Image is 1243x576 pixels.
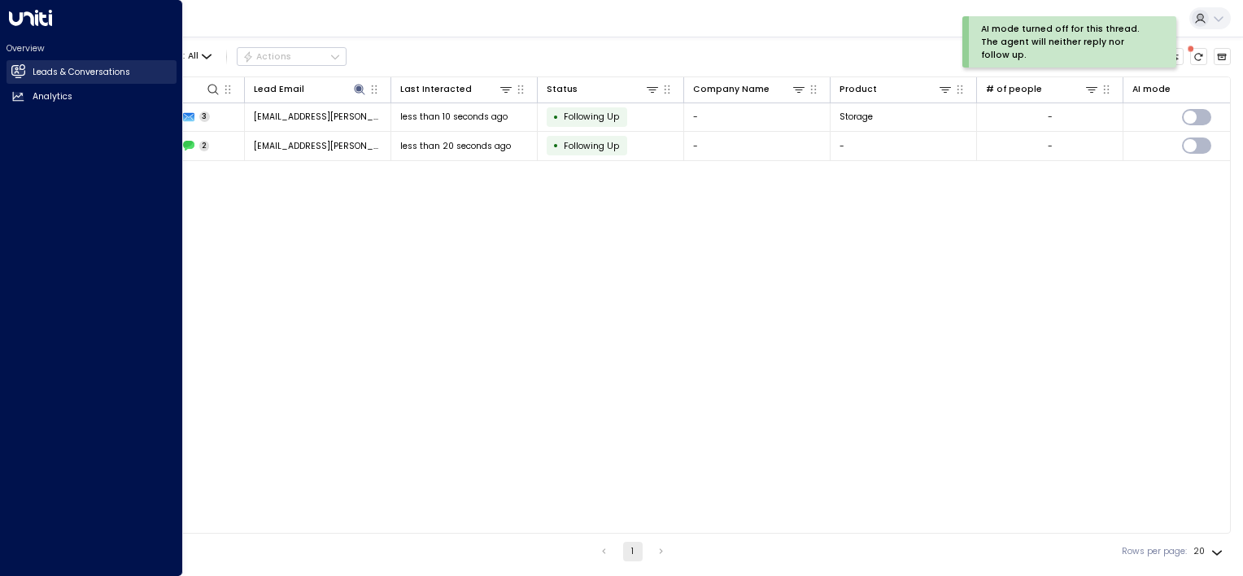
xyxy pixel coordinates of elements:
[33,66,130,79] h2: Leads & Conversations
[553,107,559,128] div: •
[684,103,831,132] td: -
[684,132,831,160] td: -
[840,81,953,97] div: Product
[400,82,472,97] div: Last Interacted
[7,60,177,84] a: Leads & Conversations
[564,111,619,123] span: Following Up
[237,47,347,67] button: Actions
[1048,140,1053,152] div: -
[254,140,382,152] span: marina@paul.bz
[400,111,508,123] span: less than 10 seconds ago
[594,542,672,561] nav: pagination navigation
[623,542,643,561] button: page 1
[400,140,511,152] span: less than 20 seconds ago
[242,51,292,63] div: Actions
[199,111,211,122] span: 3
[840,82,877,97] div: Product
[1193,542,1226,561] div: 20
[1132,82,1171,97] div: AI mode
[840,111,873,123] span: Storage
[7,85,177,109] a: Analytics
[553,135,559,156] div: •
[254,111,382,123] span: marina@paul.bz
[981,23,1152,61] div: AI mode turned off for this thread. The agent will neither reply nor follow up.
[693,82,770,97] div: Company Name
[1048,111,1053,123] div: -
[199,141,210,151] span: 2
[831,132,977,160] td: -
[33,90,72,103] h2: Analytics
[986,81,1100,97] div: # of people
[564,140,619,152] span: Following Up
[1122,545,1187,558] label: Rows per page:
[547,81,661,97] div: Status
[254,81,368,97] div: Lead Email
[693,81,807,97] div: Company Name
[7,42,177,55] h2: Overview
[237,47,347,67] div: Button group with a nested menu
[188,51,198,61] span: All
[254,82,304,97] div: Lead Email
[986,82,1042,97] div: # of people
[400,81,514,97] div: Last Interacted
[547,82,578,97] div: Status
